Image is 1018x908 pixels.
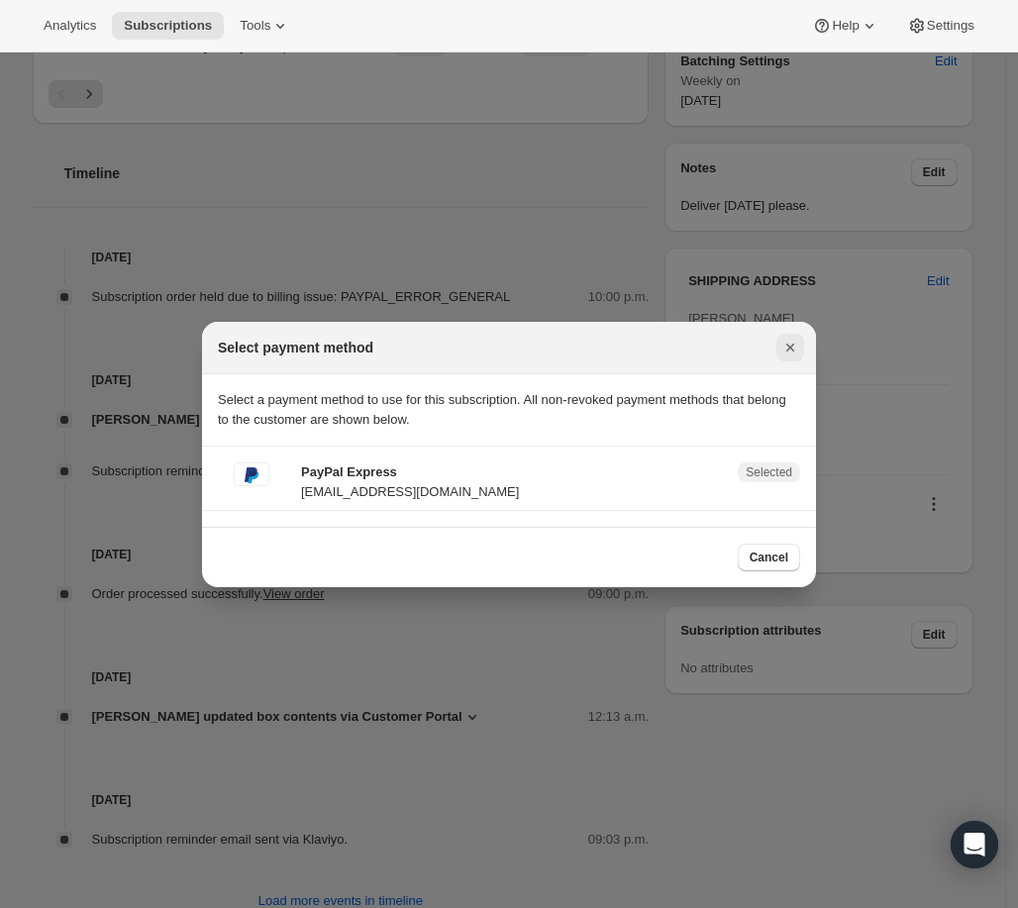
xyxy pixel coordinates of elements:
span: Analytics [44,18,96,34]
span: Cancel [750,550,788,565]
span: Help [832,18,859,34]
button: Subscriptions [112,12,224,40]
span: Selected [746,464,792,480]
button: Settings [895,12,986,40]
p: [EMAIL_ADDRESS][DOMAIN_NAME] [301,482,726,502]
button: Close [776,334,804,361]
div: Open Intercom Messenger [951,821,998,868]
h2: Select payment method [218,338,373,357]
button: Cancel [738,544,800,571]
button: Analytics [32,12,108,40]
span: Settings [927,18,974,34]
p: Select a payment method to use for this subscription. All non-revoked payment methods that belong... [218,390,800,430]
button: Tools [228,12,302,40]
span: Subscriptions [124,18,212,34]
span: Tools [240,18,270,34]
p: PayPal Express [301,462,726,482]
button: Help [800,12,890,40]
